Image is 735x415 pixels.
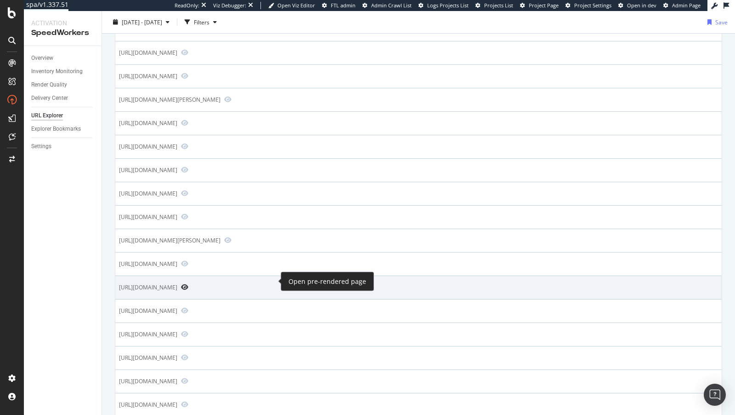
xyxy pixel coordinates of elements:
a: Admin Page [663,2,701,9]
a: Preview https://www.nordstrom.com/brands/nike--535?page=2 [181,143,188,150]
a: Preview https://www.nordstrom.com/s/ff-diamonds-54mm-gradient-square-sunglasses/8114367 [181,331,188,337]
div: [URL][DOMAIN_NAME] [119,49,177,57]
div: [URL][DOMAIN_NAME] [119,72,177,80]
div: Filters [194,18,209,26]
a: Preview https://www.nordstrom.com/browse/services/alterations [181,73,188,79]
a: Open in dev [618,2,656,9]
div: [URL][DOMAIN_NAME] [119,119,177,127]
a: Explorer Bookmarks [31,124,95,134]
div: Activation [31,18,94,28]
a: Render Quality [31,80,95,90]
a: Inventory Monitoring [31,67,95,76]
span: Open Viz Editor [277,2,315,9]
a: Preview https://www.nordstrom.com/browse/gifts/for-him?origin=topnav [181,49,188,56]
a: Preview https://www.nordstrom.com/browse/home/kitchenware?page=3 [181,354,188,361]
div: [URL][DOMAIN_NAME] [119,330,177,338]
a: Preview https://www.nordstrom.com/store-details/united-states/ca/brea/nordstrom-brea-mall [181,401,188,408]
span: Logs Projects List [427,2,469,9]
a: Logs Projects List [418,2,469,9]
div: Open Intercom Messenger [704,384,726,406]
div: URL Explorer [31,111,63,121]
a: Delivery Center [31,93,95,103]
a: Preview https://www.nordstrom.com/browse/women/womens-trends-2 [181,120,188,126]
a: Projects List [475,2,513,9]
span: Open in dev [627,2,656,9]
div: [URL][DOMAIN_NAME] [119,260,177,268]
a: Preview https://www.nordstrom.com/s/adidas-samba-jane-sneaker-women/8119719 [224,237,232,243]
div: ReadOnly: [175,2,199,9]
a: Preview https://www.nordstrom.com/s/adrianna-papell-mikado-high-low-sleeveless-gown/5039849 [181,307,188,314]
span: Projects List [484,2,513,9]
div: [URL][DOMAIN_NAME] [119,143,177,150]
span: Project Page [529,2,559,9]
div: SpeedWorkers [31,28,94,38]
div: [URL][DOMAIN_NAME] [119,354,177,362]
a: Preview https://www.nordstrom.com/brands/levis--1169 [181,378,188,384]
a: Preview https://www.nordstrom.com/browse/about/stores/sitemap [181,190,188,196]
div: Explorer Bookmarks [31,124,81,134]
a: URL Explorer [31,111,95,121]
a: Overview [31,53,95,63]
a: Open Viz Editor [268,2,315,9]
button: [DATE] - [DATE] [109,15,173,29]
div: Inventory Monitoring [31,67,83,76]
a: Preview https://www.nordstrom.com/s/zuma-pointelle-short-sleeve-knit-camp-shirt/8281246 [181,213,188,220]
a: Preview https://www.nordstrom.com/s/duncan-texture-stripe-polo-sweater/8380431?origin=category-pe... [224,96,232,103]
div: Settings [31,142,51,151]
span: Admin Page [672,2,701,9]
a: Preview https://www.nordstrom.com/browse/women [181,260,188,267]
div: [URL][DOMAIN_NAME] [119,401,177,409]
button: Save [704,15,728,29]
div: Save [715,18,728,26]
div: [URL][DOMAIN_NAME] [119,283,177,291]
div: [URL][DOMAIN_NAME] [119,166,177,174]
span: [DATE] - [DATE] [122,18,162,26]
div: [URL][DOMAIN_NAME] [119,377,177,385]
div: [URL][DOMAIN_NAME][PERSON_NAME] [119,236,220,244]
div: Viz Debugger: [213,2,246,9]
div: Open pre-rendered page [288,276,366,287]
a: FTL admin [322,2,356,9]
div: Delivery Center [31,93,68,103]
a: Preview https://www.nordstrom.com/brands/louis-vuitton [181,167,188,173]
span: FTL admin [331,2,356,9]
a: Preview https://www.nordstrom.com/browse/beauty/services/spa [181,284,188,290]
div: [URL][DOMAIN_NAME] [119,190,177,197]
span: Admin Crawl List [371,2,412,9]
button: Filters [181,15,220,29]
span: Project Settings [574,2,611,9]
div: [URL][DOMAIN_NAME][PERSON_NAME] [119,96,220,104]
div: [URL][DOMAIN_NAME] [119,213,177,221]
div: Overview [31,53,53,63]
a: Project Settings [565,2,611,9]
a: Admin Crawl List [362,2,412,9]
a: Settings [31,142,95,151]
div: Render Quality [31,80,67,90]
a: Project Page [520,2,559,9]
div: [URL][DOMAIN_NAME] [119,307,177,315]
